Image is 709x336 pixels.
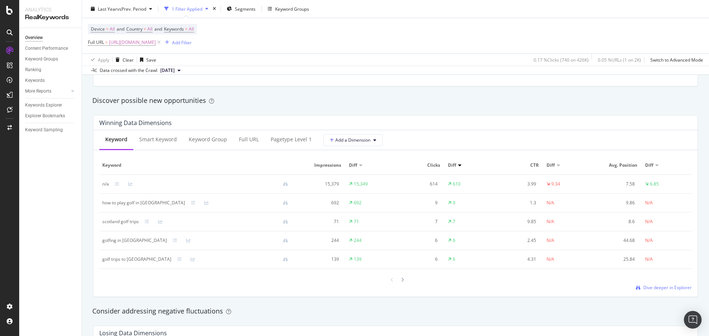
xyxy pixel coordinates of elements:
div: pagetype Level 1 [271,136,312,143]
span: Avg. Position [596,162,638,169]
span: Country [126,26,143,32]
div: Keyword Groups [275,6,309,12]
span: Full URL [88,39,104,45]
span: = [144,26,146,32]
button: [DATE] [157,66,184,75]
div: N/A [645,218,653,225]
div: 9.86 [596,200,635,206]
span: Impressions [300,162,342,169]
span: Keyword [102,162,292,169]
span: Segments [235,6,256,12]
div: Winning Data Dimensions [99,119,172,127]
div: Overview [25,34,43,42]
div: Keywords Explorer [25,101,62,109]
div: how to play golf in scotland [102,200,185,206]
div: 6.85 [650,181,659,187]
span: Keywords [164,26,184,32]
div: 15,349 [354,181,368,187]
button: Segments [224,3,258,15]
span: Last Year [98,6,117,12]
span: = [106,26,109,32]
button: 1 Filter Applied [161,3,211,15]
button: Last YearvsPrev. Period [88,3,155,15]
span: = [185,26,188,32]
div: 6 [453,256,455,263]
div: Content Performance [25,45,68,52]
div: 1.3 [497,200,536,206]
button: Save [137,54,156,66]
button: Keyword Groups [265,3,312,15]
div: 71 [354,218,359,225]
a: Keyword Groups [25,55,76,63]
span: Diff [349,162,357,169]
div: times [211,5,218,13]
span: Add a Dimension [330,137,370,143]
a: Overview [25,34,76,42]
div: Consider addressing negative fluctuations [92,306,699,316]
div: 244 [354,237,362,244]
div: Keyword Sampling [25,126,63,134]
a: Keyword Sampling [25,126,76,134]
div: 692 [354,200,362,206]
span: vs Prev. Period [117,6,146,12]
div: golf trips to scotland [102,256,171,263]
div: Analytics [25,6,76,13]
div: N/A [645,200,653,206]
div: 71 [300,218,339,225]
a: Dive deeper in Explorer [636,284,692,291]
div: Apply [98,56,109,63]
span: All [110,24,115,34]
div: 6 [398,237,438,244]
div: Ranking [25,66,41,74]
span: Diff [645,162,653,169]
a: More Reports [25,87,69,95]
div: N/A [547,256,554,263]
div: 9 [398,200,438,206]
div: 9.85 [497,218,536,225]
div: 3.99 [497,181,536,187]
div: Keyword Group [189,136,227,143]
div: N/A [645,256,653,263]
div: Add Filter [172,39,192,45]
div: N/A [547,218,554,225]
div: 692 [300,200,339,206]
span: Diff [547,162,555,169]
div: 7.58 [596,181,635,187]
div: 4.31 [497,256,536,263]
div: Full URL [239,136,259,143]
span: CTR [497,162,539,169]
div: Discover possible new opportunities [92,96,699,105]
div: 7 [398,218,438,225]
div: Explorer Bookmarks [25,112,65,120]
div: 1 Filter Applied [172,6,202,12]
a: Content Performance [25,45,76,52]
div: 139 [354,256,362,263]
div: 8.6 [596,218,635,225]
div: Keywords [25,77,45,84]
span: Clicks [398,162,440,169]
span: All [189,24,194,34]
span: Diff [448,162,456,169]
a: Explorer Bookmarks [25,112,76,120]
div: Clear [123,56,134,63]
div: 244 [300,237,339,244]
div: golfing in scotland [102,237,167,244]
div: Save [146,56,156,63]
span: = [105,39,108,45]
span: and [117,26,124,32]
div: 614 [398,181,438,187]
a: Ranking [25,66,76,74]
div: 6 [398,256,438,263]
div: N/A [547,237,554,244]
div: More Reports [25,87,51,95]
div: 610 [453,181,460,187]
div: Keyword Groups [25,55,58,63]
div: Keyword [105,136,127,143]
span: All [147,24,153,34]
div: Switch to Advanced Mode [650,56,703,63]
div: 15,379 [300,181,339,187]
div: 2.45 [497,237,536,244]
div: 6 [453,237,455,244]
div: 44.68 [596,237,635,244]
div: N/A [547,200,554,206]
